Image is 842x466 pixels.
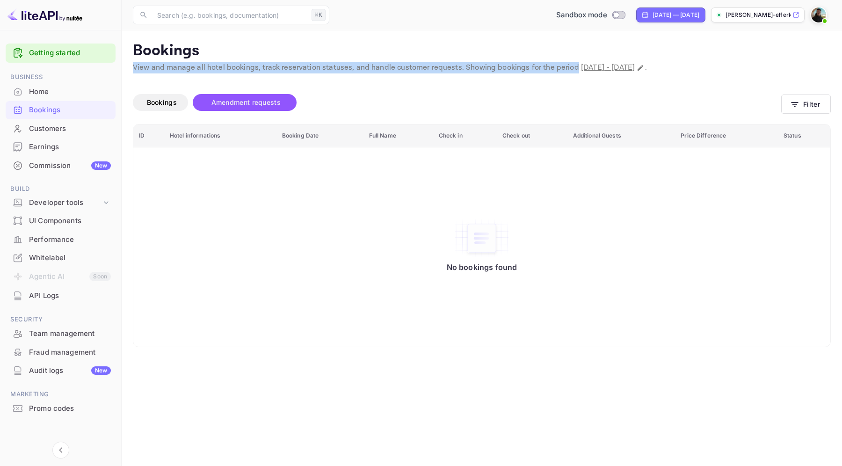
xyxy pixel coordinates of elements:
div: Performance [29,234,111,245]
a: Audit logsNew [6,362,116,379]
th: Booking Date [276,124,363,147]
span: [DATE] - [DATE] [581,63,635,73]
div: Fraud management [6,343,116,362]
th: Additional Guests [567,124,675,147]
div: Bookings [29,105,111,116]
div: Customers [6,120,116,138]
th: Hotel informations [164,124,276,147]
button: Collapse navigation [52,442,69,459]
img: LiteAPI logo [7,7,82,22]
div: Developer tools [29,197,102,208]
a: UI Components [6,212,116,229]
span: Build [6,184,116,194]
div: New [91,161,111,170]
span: Bookings [147,98,177,106]
button: Change date range [636,63,645,73]
th: Full Name [363,124,433,147]
div: Fraud management [29,347,111,358]
div: API Logs [29,291,111,301]
button: Filter [781,95,831,114]
div: Promo codes [29,403,111,414]
a: CommissionNew [6,157,116,174]
img: Jaber Elferkh [811,7,826,22]
span: Security [6,314,116,325]
p: Bookings [133,42,831,60]
span: Sandbox mode [556,10,607,21]
div: Earnings [29,142,111,153]
th: Status [778,124,830,147]
th: ID [133,124,164,147]
div: ⌘K [312,9,326,21]
div: API Logs [6,287,116,305]
th: Check out [497,124,567,147]
div: Audit logsNew [6,362,116,380]
div: Team management [29,328,111,339]
a: Performance [6,231,116,248]
div: CommissionNew [6,157,116,175]
span: Marketing [6,389,116,400]
div: Team management [6,325,116,343]
a: API Logs [6,287,116,304]
a: Customers [6,120,116,137]
a: Team management [6,325,116,342]
div: Getting started [6,44,116,63]
a: Getting started [29,48,111,58]
p: [PERSON_NAME]-elferkh-k8rs.nui... [726,11,791,19]
span: Amendment requests [211,98,281,106]
a: Home [6,83,116,100]
div: UI Components [29,216,111,226]
th: Price Difference [675,124,778,147]
div: Switch to Production mode [552,10,629,21]
span: Business [6,72,116,82]
input: Search (e.g. bookings, documentation) [152,6,308,24]
div: UI Components [6,212,116,230]
a: Promo codes [6,400,116,417]
div: Earnings [6,138,116,156]
table: booking table [133,124,830,347]
div: account-settings tabs [133,94,781,111]
p: No bookings found [447,262,517,272]
div: Promo codes [6,400,116,418]
div: Home [6,83,116,101]
div: Performance [6,231,116,249]
div: [DATE] — [DATE] [653,11,699,19]
div: Home [29,87,111,97]
div: New [91,366,111,375]
a: Whitelabel [6,249,116,266]
a: Earnings [6,138,116,155]
img: No bookings found [454,218,510,258]
th: Check in [433,124,497,147]
div: Whitelabel [6,249,116,267]
a: Fraud management [6,343,116,361]
div: Customers [29,124,111,134]
a: Bookings [6,101,116,118]
div: Developer tools [6,195,116,211]
div: Bookings [6,101,116,119]
div: Whitelabel [29,253,111,263]
div: Audit logs [29,365,111,376]
div: Commission [29,160,111,171]
p: View and manage all hotel bookings, track reservation statuses, and handle customer requests. Sho... [133,62,831,73]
